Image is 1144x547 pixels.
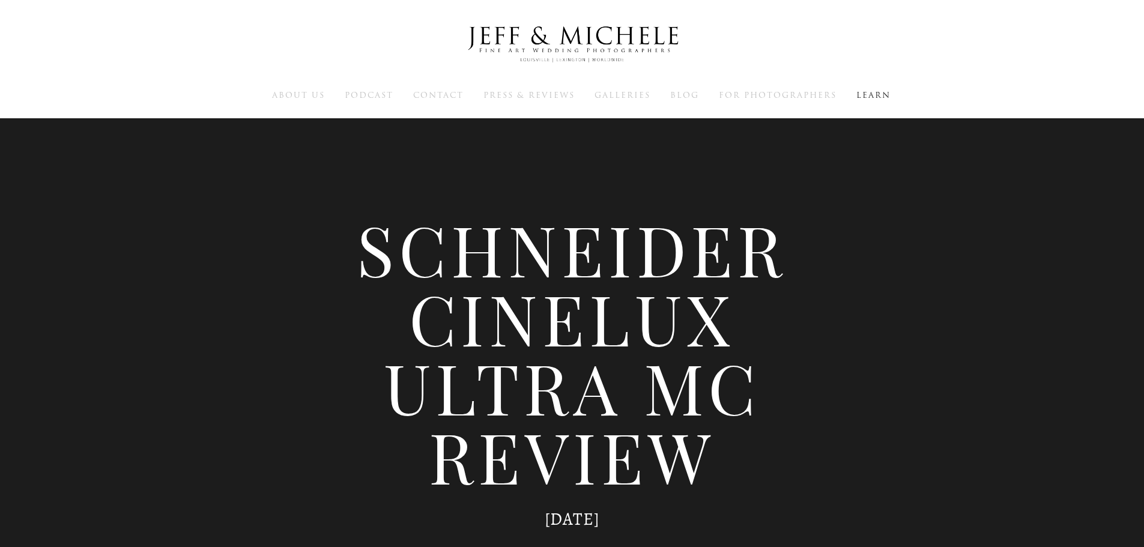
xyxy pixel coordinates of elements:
span: Galleries [595,89,650,101]
a: Blog [670,89,699,100]
span: Podcast [345,89,393,101]
span: Press & Reviews [483,89,575,101]
span: Blog [670,89,699,101]
img: Louisville Wedding Photographers - Jeff & Michele Wedding Photographers [452,15,692,74]
a: For Photographers [719,89,837,100]
a: About Us [272,89,325,100]
a: Learn [856,89,891,100]
span: About Us [272,89,325,101]
span: Contact [413,89,464,101]
span: Learn [856,89,891,101]
span: For Photographers [719,89,837,101]
time: [DATE] [545,507,600,531]
a: Galleries [595,89,650,100]
a: Contact [413,89,464,100]
h1: Schneider Cinelux Ultra MC Review [284,214,861,491]
a: Press & Reviews [483,89,575,100]
a: Podcast [345,89,393,100]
